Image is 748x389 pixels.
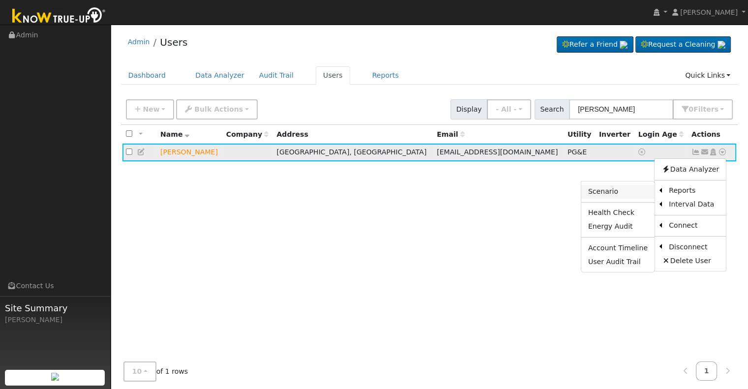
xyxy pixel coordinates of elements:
[691,129,733,140] div: Actions
[450,99,487,120] span: Display
[5,301,105,315] span: Site Summary
[487,99,531,120] button: - All -
[51,373,59,381] img: retrieve
[132,367,142,375] span: 10
[693,105,718,113] span: Filter
[581,241,655,255] a: Account Timeline Report
[121,66,174,85] a: Dashboard
[638,130,684,138] span: Days since last login
[252,66,301,85] a: Audit Trail
[188,66,252,85] a: Data Analyzer
[581,206,655,220] a: Health Check Report
[226,130,269,138] span: Company name
[365,66,406,85] a: Reports
[655,254,726,268] a: Delete User
[157,144,223,162] td: Lead
[316,66,350,85] a: Users
[160,130,189,138] span: Name
[709,148,718,156] a: Login As
[273,144,433,162] td: [GEOGRAPHIC_DATA], [GEOGRAPHIC_DATA]
[568,129,592,140] div: Utility
[700,147,709,157] a: teridelsid@yahoo.com
[662,198,726,211] a: Interval Data
[123,361,188,382] span: of 1 rows
[581,220,655,234] a: Energy Audit Report
[581,255,655,269] a: User Audit Trail
[126,99,175,120] button: New
[557,36,633,53] a: Refer a Friend
[143,105,159,113] span: New
[5,315,105,325] div: [PERSON_NAME]
[535,99,569,120] span: Search
[673,99,733,120] button: 0Filters
[137,148,146,156] a: Edit User
[718,147,727,157] a: Other actions
[569,99,673,120] input: Search
[194,105,243,113] span: Bulk Actions
[599,129,631,140] div: Inverter
[568,148,587,156] span: PG&E
[655,162,726,176] a: Data Analyzer
[276,129,430,140] div: Address
[680,8,738,16] span: [PERSON_NAME]
[662,240,726,254] a: Disconnect
[635,36,731,53] a: Request a Cleaning
[620,41,628,49] img: retrieve
[678,66,738,85] a: Quick Links
[662,184,726,198] a: Reports
[176,99,257,120] button: Bulk Actions
[123,361,156,382] button: 10
[160,36,187,48] a: Users
[662,219,726,233] a: Connect
[128,38,150,46] a: Admin
[718,41,725,49] img: retrieve
[714,105,718,113] span: s
[437,130,464,138] span: Email
[638,148,647,156] a: No login access
[437,148,558,156] span: [EMAIL_ADDRESS][DOMAIN_NAME]
[581,185,655,199] a: Scenario Report
[7,5,111,28] img: Know True-Up
[691,148,700,156] a: Show Graph
[696,361,718,381] a: 1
